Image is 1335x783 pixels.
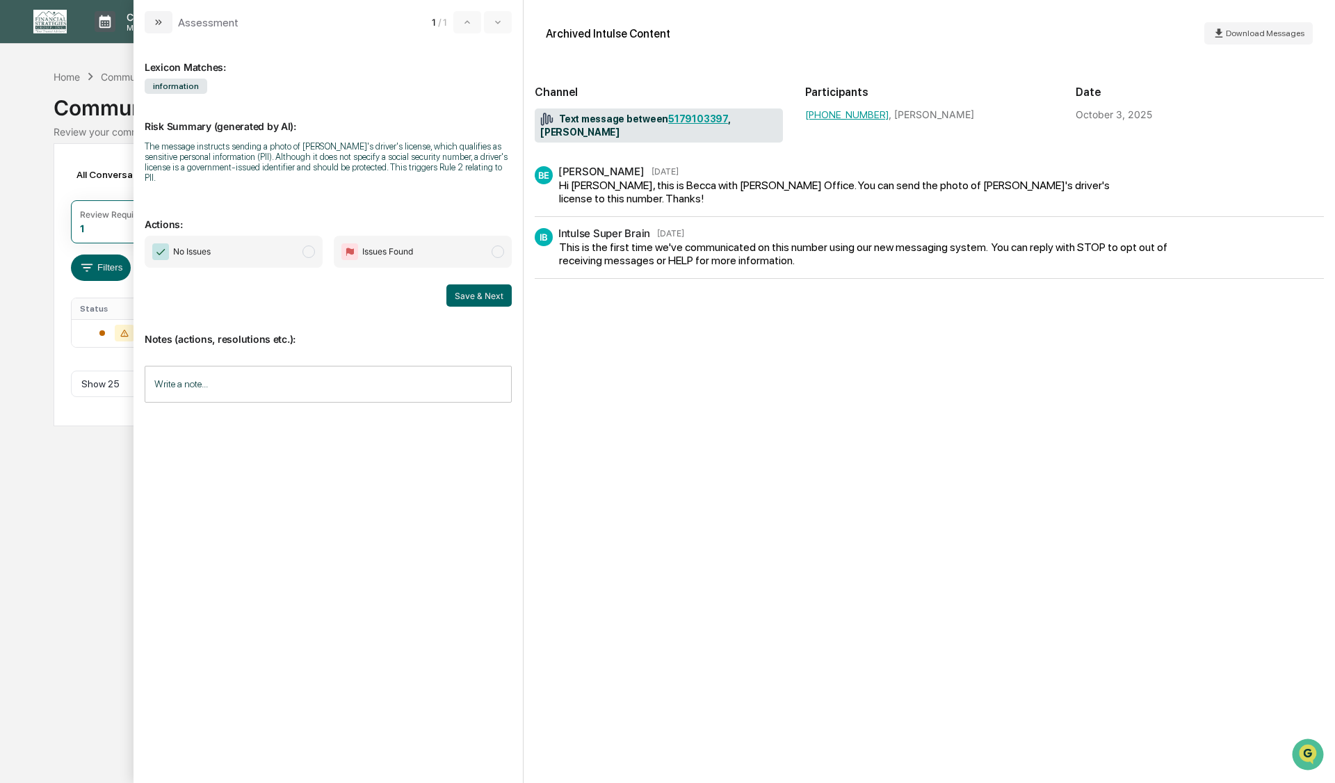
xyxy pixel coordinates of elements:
a: Powered byPylon [98,344,168,355]
button: Start new chat [236,111,253,127]
span: [PERSON_NAME] [43,227,113,238]
span: Download Messages [1226,29,1304,38]
button: Save & Next [446,284,512,307]
span: / 1 [438,17,451,28]
div: Review your communication records across channels [54,126,1281,138]
div: BE [535,166,553,184]
p: How can we help? [14,29,253,51]
div: All Conversations [71,163,176,186]
p: Calendar [115,11,186,23]
div: 🖐️ [14,286,25,297]
span: • [115,189,120,200]
div: Lexicon Matches: [145,45,512,73]
img: Jack Rasmussen [14,176,36,198]
span: [DATE] [123,227,152,238]
h2: Participants [805,86,1053,99]
a: [PHONE_NUMBER] [805,109,889,120]
span: [PERSON_NAME] [43,189,113,200]
img: logo [33,10,67,33]
p: Risk Summary (generated by AI): [145,104,512,132]
span: Pylon [138,345,168,355]
img: 8933085812038_c878075ebb4cc5468115_72.jpg [29,106,54,131]
div: Home [54,71,80,83]
button: Download Messages [1204,22,1313,45]
div: Archived Intulse Content [546,27,670,40]
a: 🔎Data Lookup [8,305,93,330]
img: 1746055101610-c473b297-6a78-478c-a979-82029cc54cd1 [28,227,39,239]
span: 1 [432,17,435,28]
div: IB [535,228,553,246]
span: information [145,79,207,94]
div: , [PERSON_NAME] [805,108,1053,120]
h2: Date [1076,86,1324,99]
div: 1 [80,223,84,234]
span: • [115,227,120,238]
button: Filters [71,255,131,281]
img: 1746055101610-c473b297-6a78-478c-a979-82029cc54cd1 [28,190,39,201]
th: Status [72,298,163,319]
span: No Issues [173,245,211,259]
span: Preclearance [28,284,90,298]
p: Actions: [145,202,512,230]
a: 🗄️Attestations [95,279,178,304]
div: [PERSON_NAME] [558,165,645,178]
div: 🗄️ [101,286,112,297]
img: Jack Rasmussen [14,213,36,236]
span: Text message between , [PERSON_NAME] [540,113,777,139]
time: Friday, October 3, 2025 at 2:38:20 PM [657,228,684,239]
div: Intulse Super Brain [558,227,650,240]
span: Issues Found [362,245,413,259]
div: Assessment [178,16,238,29]
button: See all [216,152,253,168]
div: Review Required [80,209,147,220]
div: 🔎 [14,312,25,323]
div: Past conversations [14,154,93,166]
div: Communications Archive [101,71,213,83]
p: Notes (actions, resolutions etc.): [145,316,512,345]
div: Communications Archive [54,84,1281,120]
div: The message instructs sending a photo of [PERSON_NAME]'s driver's license, which qualifies as sen... [145,141,512,183]
div: October 3, 2025 [1076,108,1152,120]
p: Manage Tasks [115,23,186,33]
span: [DATE] [123,189,152,200]
span: Attestations [115,284,172,298]
a: 5179103397 [668,113,728,124]
a: 🖐️Preclearance [8,279,95,304]
div: Hi [PERSON_NAME], this is Becca with [PERSON_NAME] Office. You can send the photo of [PERSON_NAME... [559,179,1137,205]
div: We're available if you need us! [63,120,191,131]
img: Flag [341,243,358,260]
img: 1746055101610-c473b297-6a78-478c-a979-82029cc54cd1 [14,106,39,131]
h2: Channel [535,86,783,99]
iframe: Open customer support [1290,737,1328,775]
div: Start new chat [63,106,228,120]
div: This is the first time we've communicated on this number using our new messaging system. You can ... [559,241,1190,267]
time: Friday, October 3, 2025 at 2:38:20 PM [652,166,679,177]
img: Checkmark [152,243,169,260]
span: Data Lookup [28,311,88,325]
